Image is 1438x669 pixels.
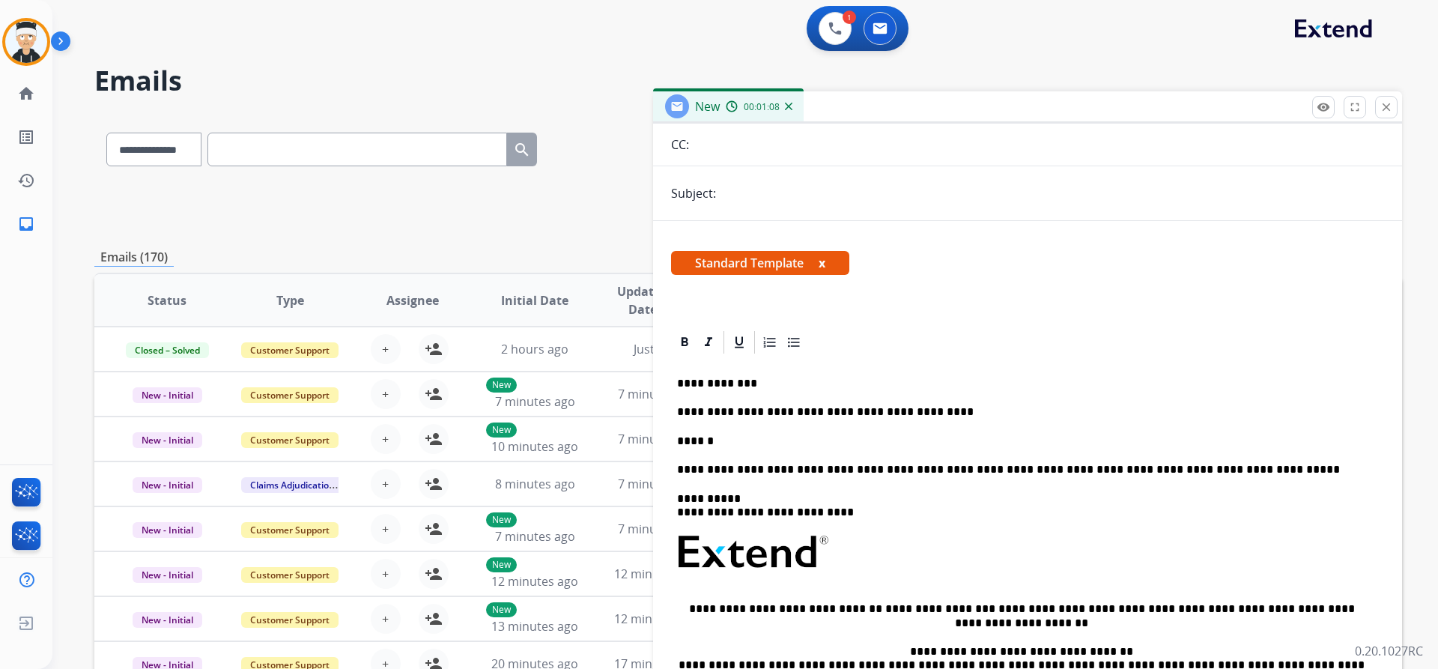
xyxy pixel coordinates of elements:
[495,528,575,545] span: 7 minutes ago
[728,331,750,354] div: Underline
[671,136,689,154] p: CC:
[783,331,805,354] div: Bullet List
[495,393,575,410] span: 7 minutes ago
[618,476,698,492] span: 7 minutes ago
[425,565,443,583] mat-icon: person_add
[94,248,174,267] p: Emails (170)
[241,387,339,403] span: Customer Support
[382,430,389,448] span: +
[614,611,701,627] span: 12 minutes ago
[618,521,698,537] span: 7 minutes ago
[371,379,401,409] button: +
[133,522,202,538] span: New - Initial
[491,573,578,590] span: 12 minutes ago
[1348,100,1362,114] mat-icon: fullscreen
[513,141,531,159] mat-icon: search
[5,21,47,63] img: avatar
[382,610,389,628] span: +
[133,612,202,628] span: New - Initial
[241,612,339,628] span: Customer Support
[386,291,439,309] span: Assignee
[371,604,401,634] button: +
[382,520,389,538] span: +
[148,291,186,309] span: Status
[382,475,389,493] span: +
[371,559,401,589] button: +
[1355,642,1423,660] p: 0.20.1027RC
[133,432,202,448] span: New - Initial
[425,610,443,628] mat-icon: person_add
[17,172,35,190] mat-icon: history
[486,423,517,438] p: New
[133,477,202,493] span: New - Initial
[276,291,304,309] span: Type
[17,128,35,146] mat-icon: list_alt
[618,431,698,447] span: 7 minutes ago
[241,567,339,583] span: Customer Support
[671,251,849,275] span: Standard Template
[759,331,781,354] div: Ordered List
[382,565,389,583] span: +
[371,469,401,499] button: +
[501,341,568,357] span: 2 hours ago
[671,184,716,202] p: Subject:
[371,424,401,454] button: +
[17,85,35,103] mat-icon: home
[697,331,720,354] div: Italic
[486,378,517,393] p: New
[843,10,856,24] div: 1
[1317,100,1330,114] mat-icon: remove_red_eye
[241,432,339,448] span: Customer Support
[94,66,1402,96] h2: Emails
[495,476,575,492] span: 8 minutes ago
[133,567,202,583] span: New - Initial
[425,340,443,358] mat-icon: person_add
[371,334,401,364] button: +
[133,387,202,403] span: New - Initial
[618,386,698,402] span: 7 minutes ago
[17,215,35,233] mat-icon: inbox
[614,566,701,582] span: 12 minutes ago
[634,341,682,357] span: Just now
[425,475,443,493] mat-icon: person_add
[501,291,568,309] span: Initial Date
[241,342,339,358] span: Customer Support
[382,340,389,358] span: +
[744,101,780,113] span: 00:01:08
[126,342,209,358] span: Closed – Solved
[425,430,443,448] mat-icon: person_add
[609,282,677,318] span: Updated Date
[241,522,339,538] span: Customer Support
[425,385,443,403] mat-icon: person_add
[673,331,696,354] div: Bold
[1380,100,1393,114] mat-icon: close
[486,512,517,527] p: New
[382,385,389,403] span: +
[491,438,578,455] span: 10 minutes ago
[241,477,344,493] span: Claims Adjudication
[371,514,401,544] button: +
[819,254,825,272] button: x
[491,618,578,635] span: 13 minutes ago
[425,520,443,538] mat-icon: person_add
[695,98,720,115] span: New
[486,557,517,572] p: New
[486,602,517,617] p: New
